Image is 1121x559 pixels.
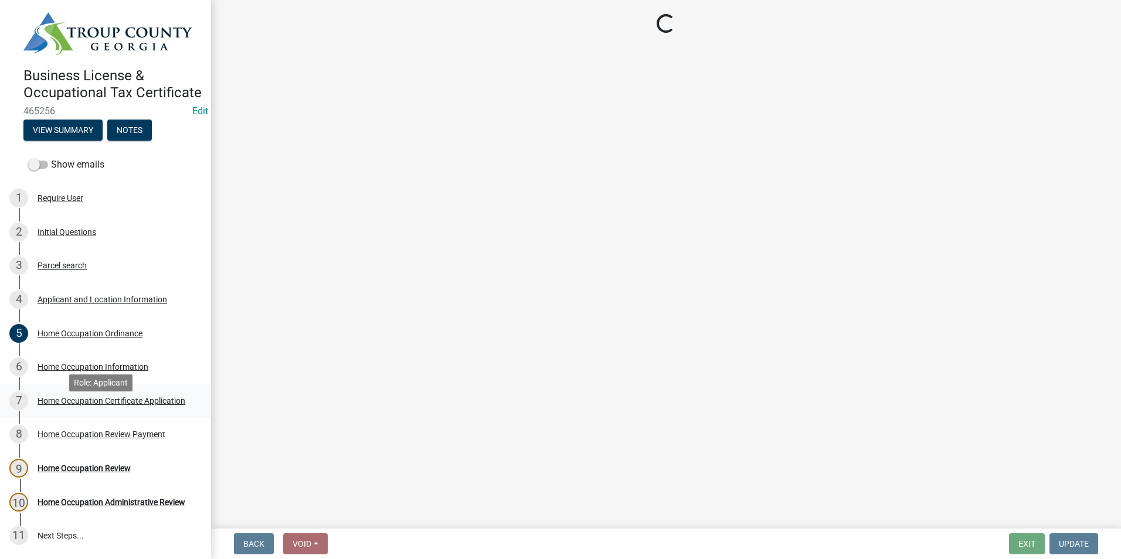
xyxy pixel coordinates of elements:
[9,459,28,478] div: 9
[192,105,208,117] a: Edit
[38,464,131,472] div: Home Occupation Review
[9,256,28,275] div: 3
[23,12,192,55] img: Troup County, Georgia
[107,127,152,136] wm-modal-confirm: Notes
[9,357,28,376] div: 6
[23,67,202,101] h4: Business License & Occupational Tax Certificate
[23,120,103,141] button: View Summary
[38,397,185,405] div: Home Occupation Certificate Application
[243,539,264,548] span: Back
[9,189,28,207] div: 1
[9,391,28,410] div: 7
[38,430,165,438] div: Home Occupation Review Payment
[293,539,311,548] span: Void
[9,425,28,444] div: 8
[38,498,185,506] div: Home Occupation Administrative Review
[28,158,104,172] label: Show emails
[9,290,28,309] div: 4
[38,329,142,338] div: Home Occupation Ordinance
[234,533,274,554] button: Back
[9,493,28,512] div: 10
[9,324,28,343] div: 5
[1059,539,1089,548] span: Update
[1049,533,1098,554] button: Update
[23,127,103,136] wm-modal-confirm: Summary
[23,105,188,117] span: 465256
[9,526,28,545] div: 11
[192,105,208,117] wm-modal-confirm: Edit Application Number
[1009,533,1045,554] button: Exit
[107,120,152,141] button: Notes
[38,228,96,236] div: Initial Questions
[38,261,87,270] div: Parcel search
[69,374,133,391] div: Role: Applicant
[38,194,83,202] div: Require User
[9,223,28,241] div: 2
[283,533,328,554] button: Void
[38,295,167,304] div: Applicant and Location Information
[38,363,148,371] div: Home Occupation Information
